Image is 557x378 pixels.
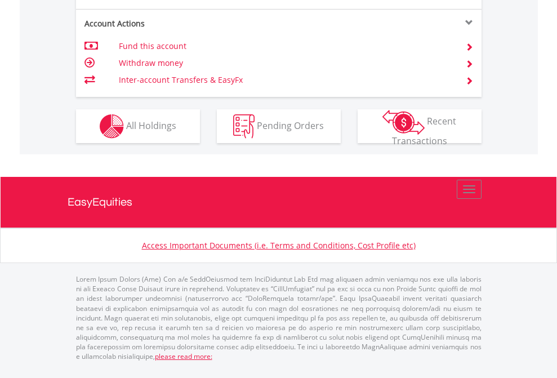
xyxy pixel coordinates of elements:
[217,109,341,143] button: Pending Orders
[382,110,425,135] img: transactions-zar-wht.png
[100,114,124,139] img: holdings-wht.png
[119,38,452,55] td: Fund this account
[119,72,452,88] td: Inter-account Transfers & EasyFx
[155,352,212,361] a: please read more:
[257,119,324,131] span: Pending Orders
[68,177,490,228] a: EasyEquities
[142,240,416,251] a: Access Important Documents (i.e. Terms and Conditions, Cost Profile etc)
[76,18,279,29] div: Account Actions
[358,109,482,143] button: Recent Transactions
[76,274,482,361] p: Lorem Ipsum Dolors (Ame) Con a/e SeddOeiusmod tem InciDiduntut Lab Etd mag aliquaen admin veniamq...
[126,119,176,131] span: All Holdings
[119,55,452,72] td: Withdraw money
[233,114,255,139] img: pending_instructions-wht.png
[76,109,200,143] button: All Holdings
